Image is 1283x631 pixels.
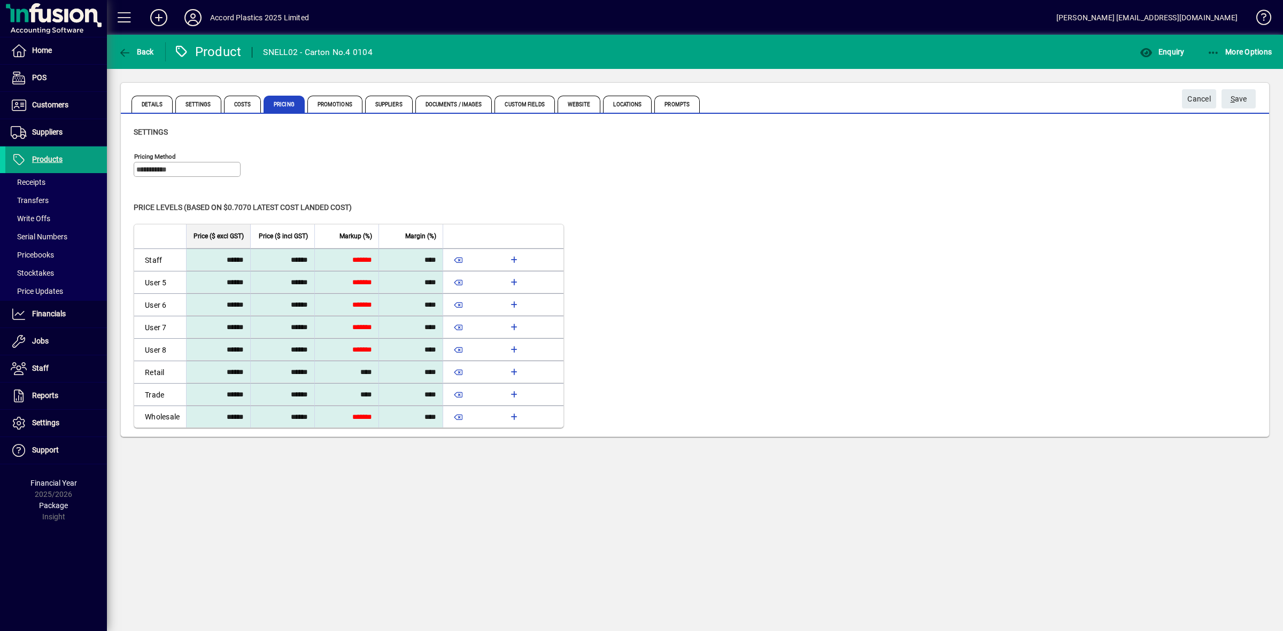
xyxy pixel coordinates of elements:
[224,96,261,113] span: Costs
[5,301,107,328] a: Financials
[32,46,52,54] span: Home
[405,230,436,242] span: Margin (%)
[134,293,186,316] td: User 6
[134,153,176,160] mat-label: Pricing method
[32,73,47,82] span: POS
[5,209,107,228] a: Write Offs
[118,48,154,56] span: Back
[5,65,107,91] a: POS
[5,119,107,146] a: Suppliers
[307,96,362,113] span: Promotions
[142,8,176,27] button: Add
[32,364,49,372] span: Staff
[1182,89,1216,108] button: Cancel
[5,355,107,382] a: Staff
[134,271,186,293] td: User 5
[176,8,210,27] button: Profile
[11,251,54,259] span: Pricebooks
[5,191,107,209] a: Transfers
[11,196,49,205] span: Transfers
[263,44,373,61] div: SNELL02 - Carton No.4 0104
[134,383,186,406] td: Trade
[115,42,157,61] button: Back
[259,230,308,242] span: Price ($ incl GST)
[32,446,59,454] span: Support
[558,96,601,113] span: Website
[1231,95,1235,103] span: S
[5,282,107,300] a: Price Updates
[32,100,68,109] span: Customers
[30,479,77,487] span: Financial Year
[134,406,186,427] td: Wholesale
[134,361,186,383] td: Retail
[32,337,49,345] span: Jobs
[134,203,352,212] span: Price levels (based on $0.7070 Latest cost landed cost)
[5,328,107,355] a: Jobs
[175,96,221,113] span: Settings
[603,96,652,113] span: Locations
[32,128,63,136] span: Suppliers
[32,418,59,427] span: Settings
[107,42,166,61] app-page-header-button: Back
[365,96,413,113] span: Suppliers
[11,232,67,241] span: Serial Numbers
[5,264,107,282] a: Stocktakes
[5,92,107,119] a: Customers
[1222,89,1256,108] button: Save
[134,248,186,271] td: Staff
[11,214,50,223] span: Write Offs
[32,155,63,163] span: Products
[5,37,107,64] a: Home
[5,383,107,409] a: Reports
[5,228,107,246] a: Serial Numbers
[415,96,492,113] span: Documents / Images
[1231,90,1247,108] span: ave
[654,96,700,113] span: Prompts
[339,230,372,242] span: Markup (%)
[132,96,173,113] span: Details
[1248,2,1270,37] a: Knowledge Base
[32,309,66,318] span: Financials
[1056,9,1238,26] div: [PERSON_NAME] [EMAIL_ADDRESS][DOMAIN_NAME]
[32,391,58,400] span: Reports
[134,338,186,361] td: User 8
[264,96,305,113] span: Pricing
[134,316,186,338] td: User 7
[39,501,68,510] span: Package
[5,437,107,464] a: Support
[1137,42,1187,61] button: Enquiry
[134,128,168,136] span: Settings
[174,43,242,60] div: Product
[5,410,107,437] a: Settings
[1187,90,1211,108] span: Cancel
[11,287,63,295] span: Price Updates
[1204,42,1275,61] button: More Options
[210,9,309,26] div: Accord Plastics 2025 Limited
[11,178,45,186] span: Receipts
[494,96,554,113] span: Custom Fields
[1140,48,1184,56] span: Enquiry
[5,173,107,191] a: Receipts
[5,246,107,264] a: Pricebooks
[194,230,244,242] span: Price ($ excl GST)
[1207,48,1272,56] span: More Options
[11,269,54,277] span: Stocktakes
